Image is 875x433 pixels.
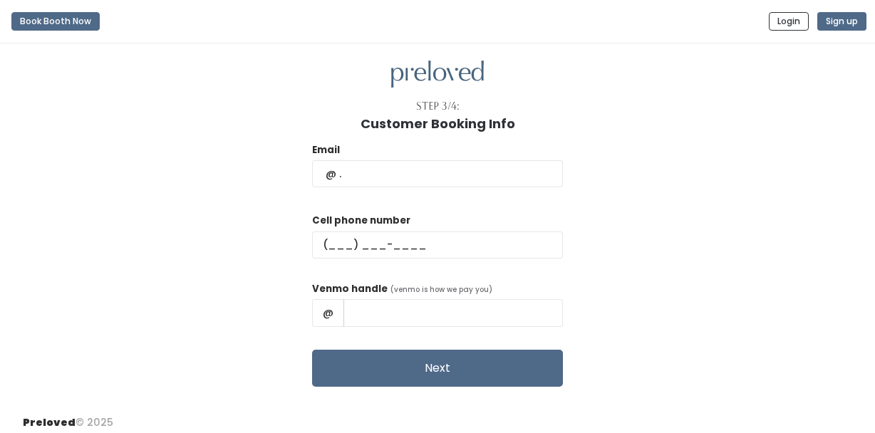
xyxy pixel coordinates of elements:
[312,350,563,387] button: Next
[23,404,113,430] div: © 2025
[312,231,563,259] input: (___) ___-____
[390,284,492,295] span: (venmo is how we pay you)
[817,12,866,31] button: Sign up
[361,117,515,131] h1: Customer Booking Info
[312,214,410,228] label: Cell phone number
[11,12,100,31] button: Book Booth Now
[391,61,484,88] img: preloved logo
[416,99,460,114] div: Step 3/4:
[312,299,344,326] span: @
[23,415,76,429] span: Preloved
[312,282,388,296] label: Venmo handle
[312,143,340,157] label: Email
[312,160,563,187] input: @ .
[11,6,100,37] a: Book Booth Now
[769,12,809,31] button: Login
